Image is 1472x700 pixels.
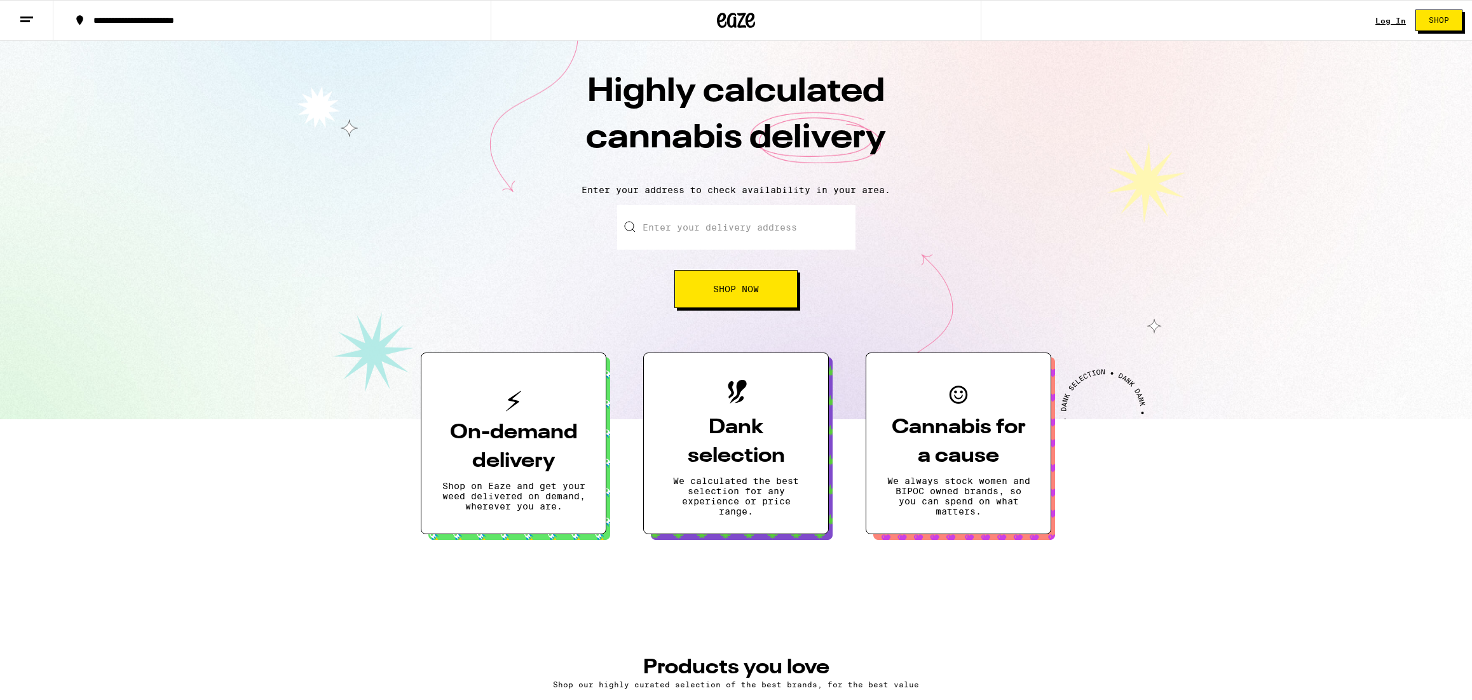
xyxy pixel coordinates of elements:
button: On-demand deliveryShop on Eaze and get your weed delivered on demand, wherever you are. [421,353,606,534]
h3: PRODUCTS YOU LOVE [433,657,1039,678]
h3: Cannabis for a cause [887,414,1030,471]
button: Shop [1415,10,1462,31]
p: Enter your address to check availability in your area. [13,185,1459,195]
p: Shop our highly curated selection of the best brands, for the best value [433,680,1039,689]
p: We always stock women and BIPOC owned brands, so you can spend on what matters. [887,476,1030,516]
button: Shop Now [674,270,798,308]
p: Shop on Eaze and get your weed delivered on demand, wherever you are. [442,481,585,511]
span: Shop Now [713,285,759,293]
h3: On-demand delivery [442,419,585,476]
button: Cannabis for a causeWe always stock women and BIPOC owned brands, so you can spend on what matters. [866,353,1051,534]
h1: Highly calculated cannabis delivery [514,69,958,175]
input: Enter your delivery address [617,205,855,250]
h3: Dank selection [664,414,808,471]
span: Shop [1429,17,1449,24]
a: Log In [1375,17,1406,25]
p: We calculated the best selection for any experience or price range. [664,476,808,516]
button: Dank selectionWe calculated the best selection for any experience or price range. [643,353,829,534]
a: Shop [1406,10,1472,31]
